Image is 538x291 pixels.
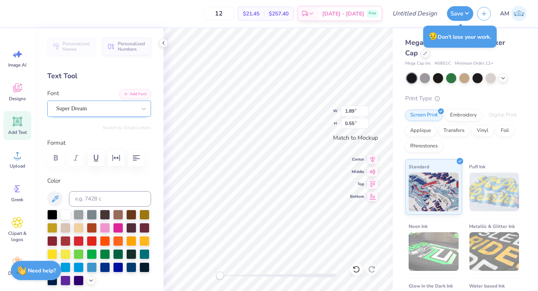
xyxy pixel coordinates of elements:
img: Puff Ink [469,173,519,211]
span: Neon Ink [409,222,428,230]
span: $257.40 [269,10,289,18]
span: Mega Cap Inc Summer Trucker Cap [405,38,505,58]
input: e.g. 7428 c [69,191,151,207]
span: Standard [409,163,429,171]
img: Neon Ink [409,232,459,271]
span: Center [350,156,364,163]
span: Decorate [8,270,27,276]
img: Metallic & Glitter Ink [469,232,519,271]
span: Top [350,181,364,187]
a: AM [497,6,530,21]
div: Screen Print [405,110,443,121]
button: Save [447,6,473,21]
span: Add Text [8,129,27,135]
span: AM [500,9,509,18]
span: Mega Cap Inc [405,60,431,67]
strong: Need help? [28,267,56,274]
div: Rhinestones [405,140,443,152]
img: Alonna Mckellar [511,6,527,21]
span: Bottom [350,193,364,200]
span: Greek [12,197,24,203]
input: – – [204,7,234,21]
span: Metallic & Glitter Ink [469,222,515,230]
button: Add Font [119,89,151,99]
span: Clipart & logos [5,230,30,243]
span: Middle [350,169,364,175]
span: Free [369,11,376,16]
span: 😥 [429,31,438,41]
div: Print Type [405,94,523,103]
span: Personalized Numbers [118,41,146,52]
span: Personalized Names [62,41,91,52]
span: Water based Ink [469,282,505,290]
button: Personalized Names [47,38,96,55]
span: [DATE] - [DATE] [322,10,364,18]
div: Applique [405,125,436,137]
input: Untitled Design [386,6,443,21]
span: # 6801C [435,60,451,67]
span: $21.45 [243,10,260,18]
button: Personalized Numbers [103,38,151,55]
div: Foil [496,125,514,137]
img: Standard [409,173,459,211]
label: Format [47,139,151,147]
div: Embroidery [445,110,482,121]
div: Transfers [438,125,469,137]
span: Designs [9,96,26,102]
div: Text Tool [47,71,151,81]
div: Don’t lose your work. [423,26,497,48]
span: Glow in the Dark Ink [409,282,453,290]
span: Puff Ink [469,163,486,171]
div: Vinyl [472,125,493,137]
label: Font [47,89,59,98]
label: Color [47,176,151,185]
div: Accessibility label [216,272,224,279]
span: Image AI [9,62,27,68]
span: Minimum Order: 12 + [455,60,493,67]
div: Digital Print [484,110,522,121]
button: Switch to Greek Letters [103,125,151,131]
span: Upload [10,163,25,169]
